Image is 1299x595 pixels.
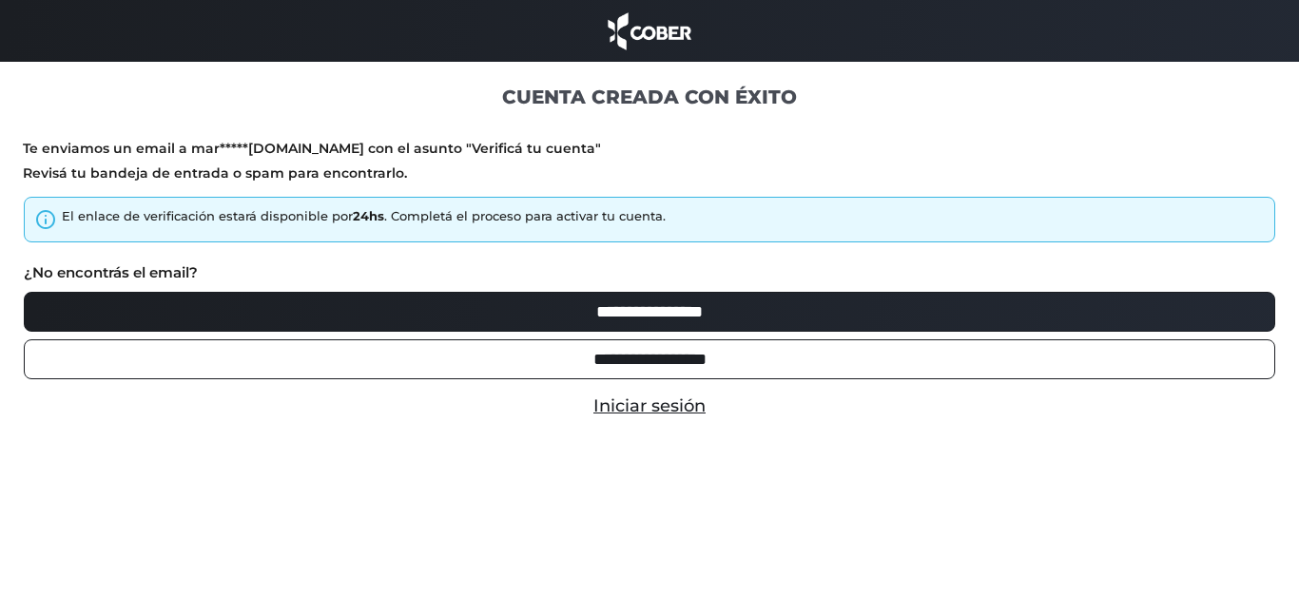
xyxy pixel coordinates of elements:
a: Iniciar sesión [593,395,706,416]
p: Te enviamos un email a mar*****[DOMAIN_NAME] con el asunto "Verificá tu cuenta" [23,140,1276,158]
div: El enlace de verificación estará disponible por . Completá el proceso para activar tu cuenta. [62,207,666,226]
p: Revisá tu bandeja de entrada o spam para encontrarlo. [23,164,1276,182]
img: cober_marca.png [603,10,696,52]
strong: 24hs [353,208,384,223]
h1: CUENTA CREADA CON ÉXITO [23,85,1276,109]
label: ¿No encontrás el email? [24,262,198,284]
